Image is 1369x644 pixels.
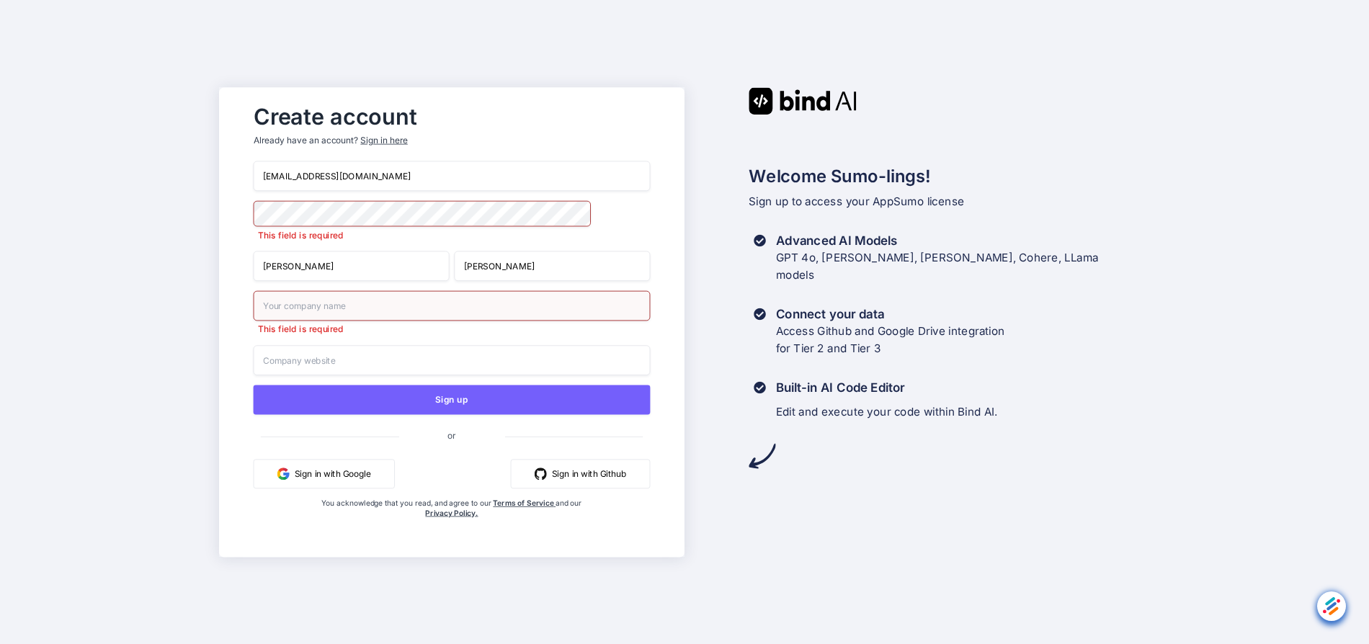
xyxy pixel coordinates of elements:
input: First Name [254,251,450,281]
p: Sign up to access your AppSumo license [749,192,1150,210]
input: Your company name [254,290,651,321]
div: Sign in here [360,134,407,146]
h3: Advanced AI Models [776,232,1099,249]
img: google [277,468,290,480]
input: Company website [254,345,651,375]
button: Sign in with Github [511,459,651,488]
div: You acknowledge that you read, and agree to our and our [319,498,584,547]
button: Sign up [254,385,651,414]
p: Edit and execute your code within Bind AI. [776,403,998,421]
input: Last Name [454,251,650,281]
input: Email [254,161,651,191]
a: Privacy Policy. [425,508,478,517]
p: GPT 4o, [PERSON_NAME], [PERSON_NAME], Cohere, LLama models [776,249,1099,284]
img: arrow [749,442,775,469]
h3: Built-in AI Code Editor [776,379,998,396]
p: Already have an account? [254,134,651,146]
button: Sign in with Google [254,459,395,488]
p: Access Github and Google Drive integration for Tier 2 and Tier 3 [776,323,1005,357]
h2: Welcome Sumo-lings! [749,164,1150,189]
a: Terms of Service [493,498,556,507]
h2: Create account [254,107,651,126]
img: Bind AI logo [749,87,857,114]
img: github [535,468,547,480]
h3: Connect your data [776,305,1005,323]
span: or [398,420,504,450]
p: This field is required [254,228,651,241]
p: This field is required [254,323,651,335]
